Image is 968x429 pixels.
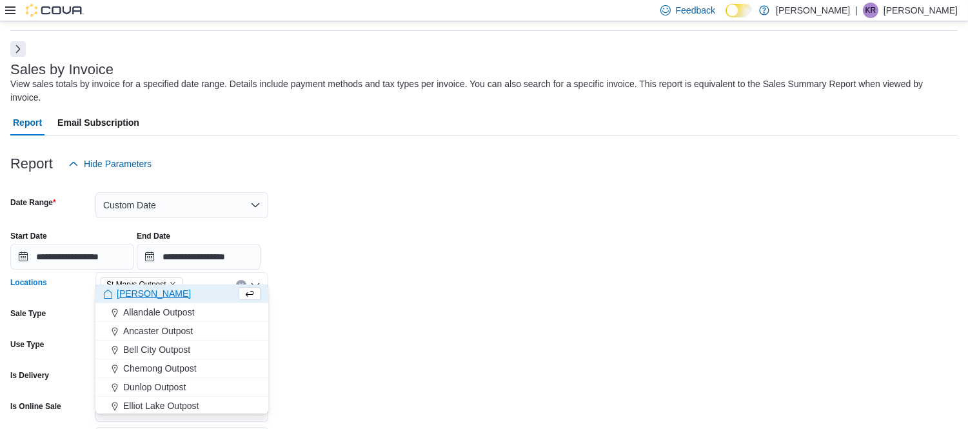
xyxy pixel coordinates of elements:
button: Remove St Marys Outpost from selection in this group [169,281,177,288]
span: Email Subscription [57,110,139,135]
button: Bell City Outpost [95,341,268,359]
div: Kevin Russell [863,3,878,18]
span: Report [13,110,42,135]
h3: Report [10,156,53,172]
button: Custom Date [95,192,268,218]
label: Is Delivery [10,370,49,381]
span: Allandale Outpost [123,306,195,319]
button: Clear input [236,280,246,290]
label: Is Online Sale [10,401,61,412]
label: End Date [137,231,170,241]
button: Dunlop Outpost [95,378,268,397]
div: View sales totals by invoice for a specified date range. Details include payment methods and tax ... [10,77,951,105]
button: Ancaster Outpost [95,322,268,341]
input: Press the down key to open a popover containing a calendar. [10,244,134,270]
button: Next [10,41,26,57]
label: Locations [10,277,47,288]
img: Cova [26,4,84,17]
span: Feedback [676,4,715,17]
button: Chemong Outpost [95,359,268,378]
label: Sale Type [10,308,46,319]
span: Bell City Outpost [123,343,190,356]
span: Elliot Lake Outpost [123,399,199,412]
span: KR [865,3,876,18]
input: Press the down key to open a popover containing a calendar. [137,244,261,270]
h3: Sales by Invoice [10,62,114,77]
p: | [855,3,858,18]
button: Hide Parameters [63,151,157,177]
label: Use Type [10,339,44,350]
button: Elliot Lake Outpost [95,397,268,415]
span: Chemong Outpost [123,362,197,375]
label: Date Range [10,197,56,208]
span: [PERSON_NAME] [117,287,191,300]
label: Start Date [10,231,47,241]
span: Ancaster Outpost [123,324,193,337]
span: St Marys Outpost [106,278,166,291]
span: Dunlop Outpost [123,381,186,394]
button: [PERSON_NAME] [95,284,268,303]
span: Dark Mode [726,17,726,18]
p: [PERSON_NAME] [884,3,958,18]
span: Hide Parameters [84,157,152,170]
button: Allandale Outpost [95,303,268,322]
p: [PERSON_NAME] [776,3,850,18]
button: Close list of options [250,280,261,290]
input: Dark Mode [726,4,753,17]
span: St Marys Outpost [101,277,183,292]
